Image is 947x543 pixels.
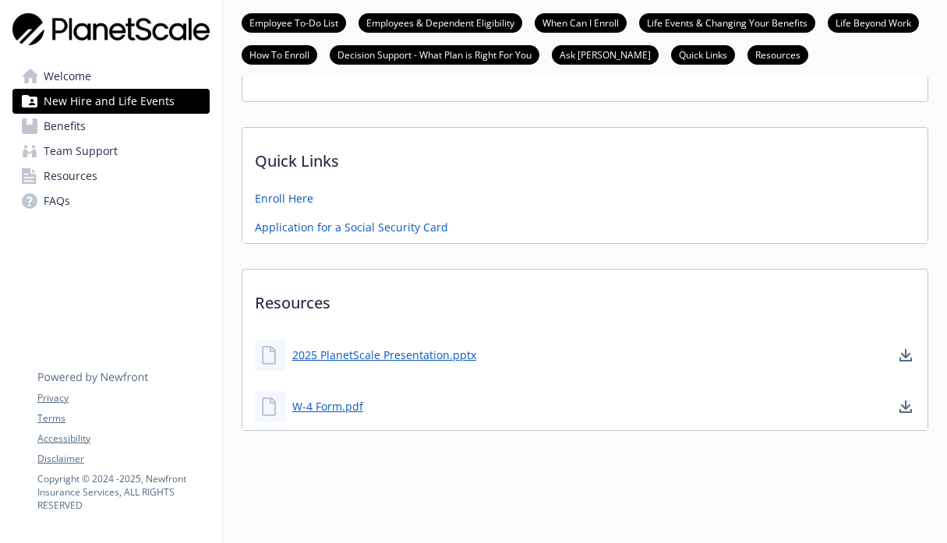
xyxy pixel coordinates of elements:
[44,164,97,189] span: Resources
[242,270,928,327] p: Resources
[242,128,928,185] p: Quick Links
[37,452,209,466] a: Disclaimer
[255,219,448,235] a: Application for a Social Security Card
[12,89,210,114] a: New Hire and Life Events
[12,64,210,89] a: Welcome
[37,411,209,425] a: Terms
[242,47,317,62] a: How To Enroll
[37,391,209,405] a: Privacy
[671,47,735,62] a: Quick Links
[37,472,209,512] p: Copyright © 2024 - 2025 , Newfront Insurance Services, ALL RIGHTS RESERVED
[552,47,659,62] a: Ask [PERSON_NAME]
[44,189,70,213] span: FAQs
[639,15,815,30] a: Life Events & Changing Your Benefits
[44,139,118,164] span: Team Support
[359,15,522,30] a: Employees & Dependent Eligibility
[242,15,346,30] a: Employee To-Do List
[44,64,91,89] span: Welcome
[828,15,919,30] a: Life Beyond Work
[12,114,210,139] a: Benefits
[747,47,808,62] a: Resources
[292,347,476,363] a: 2025 PlanetScale Presentation.pptx
[37,432,209,446] a: Accessibility
[12,189,210,213] a: FAQs
[535,15,627,30] a: When Can I Enroll
[12,139,210,164] a: Team Support
[44,89,175,114] span: New Hire and Life Events
[292,398,363,414] a: W-4 Form.pdf
[896,397,915,416] a: download document
[330,47,539,62] a: Decision Support - What Plan is Right For You
[255,190,313,206] a: Enroll Here
[44,114,86,139] span: Benefits
[12,164,210,189] a: Resources
[896,346,915,365] a: download document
